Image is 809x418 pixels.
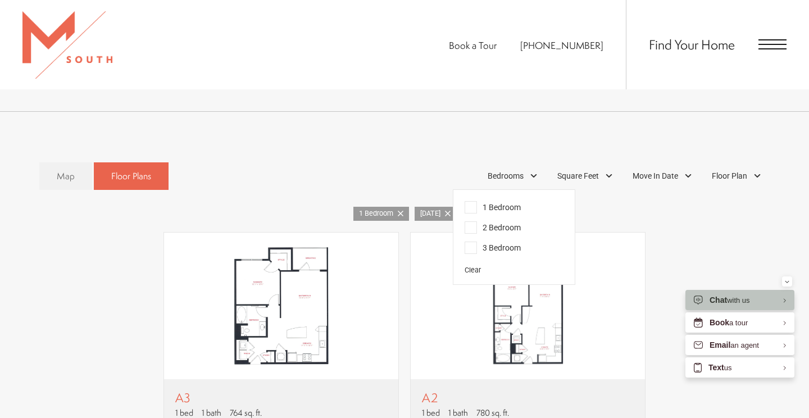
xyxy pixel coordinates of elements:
[175,390,277,405] p: A3
[449,39,497,52] a: Book a Tour
[488,170,524,182] span: Bedrooms
[22,11,112,79] img: MSouth
[520,39,603,52] a: Call Us at 813-570-8014
[633,170,678,182] span: Move In Date
[420,208,445,219] span: [DATE]
[111,170,151,183] span: Floor Plans
[465,221,521,234] span: 2 Bedroom
[57,170,75,183] span: Map
[465,265,481,276] button: Clear
[422,390,525,405] p: A2
[758,39,787,49] button: Open Menu
[465,242,521,254] span: 3 Bedroom
[712,170,747,182] span: Floor Plan
[520,39,603,52] span: [PHONE_NUMBER]
[164,233,398,380] img: A3 - 1 bedroom floor plan layout with 1 bathroom and 764 square feet
[557,170,599,182] span: Square Feet
[415,207,456,221] a: [DATE]
[465,201,521,213] span: 1 Bedroom
[649,35,735,53] a: Find Your Home
[353,207,409,221] a: 1 Bedroom
[359,208,398,219] span: 1 Bedroom
[411,233,645,380] img: A2 - 1 bedroom floor plan layout with 1 bathroom and 780 square feet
